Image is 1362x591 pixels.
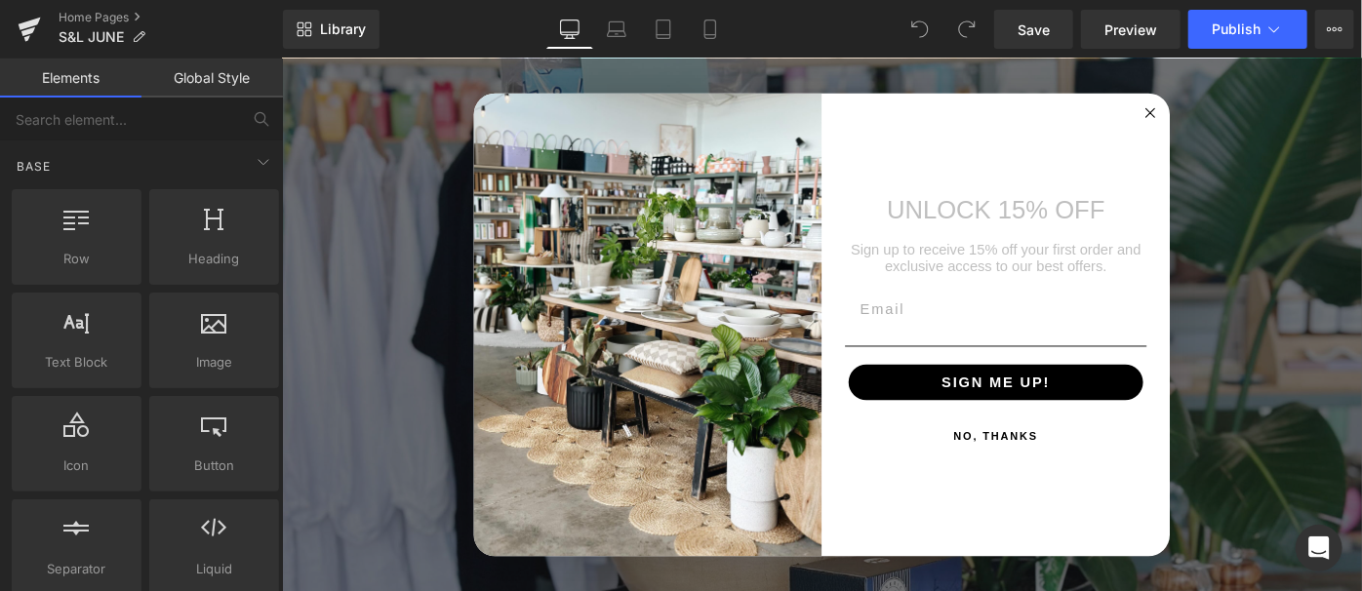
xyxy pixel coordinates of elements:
[59,10,283,25] a: Home Pages
[320,20,366,38] span: Library
[1104,20,1157,40] span: Preview
[938,48,961,71] button: Close dialog
[18,249,136,269] span: Row
[620,335,941,374] button: SIGN ME UP!
[141,59,283,98] a: Global Style
[15,157,53,176] span: Base
[155,249,273,269] span: Heading
[1081,10,1181,49] a: Preview
[1188,10,1307,49] button: Publish
[661,150,900,180] span: UNLOCK 15% OFF
[1296,525,1342,571] div: Open Intercom Messenger
[616,256,945,295] input: Email
[155,455,273,476] span: Button
[901,10,940,49] button: Undo
[155,352,273,373] span: Image
[210,38,590,544] img: 121bccab-c270-4b7a-85f6-d591f00a67be.jpeg
[59,29,124,45] span: S&L JUNE
[947,10,986,49] button: Redo
[18,352,136,373] span: Text Block
[283,10,380,49] a: New Library
[687,10,734,49] a: Mobile
[155,559,273,579] span: Liquid
[18,455,136,476] span: Icon
[1212,21,1261,37] span: Publish
[1315,10,1354,49] button: More
[616,393,945,432] button: NO, THANKS
[18,559,136,579] span: Separator
[621,201,939,235] span: Sign up to receive 15% off your first order and exclusive access to our best offers.
[640,10,687,49] a: Tablet
[616,314,945,315] img: underline
[1018,20,1050,40] span: Save
[546,10,593,49] a: Desktop
[593,10,640,49] a: Laptop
